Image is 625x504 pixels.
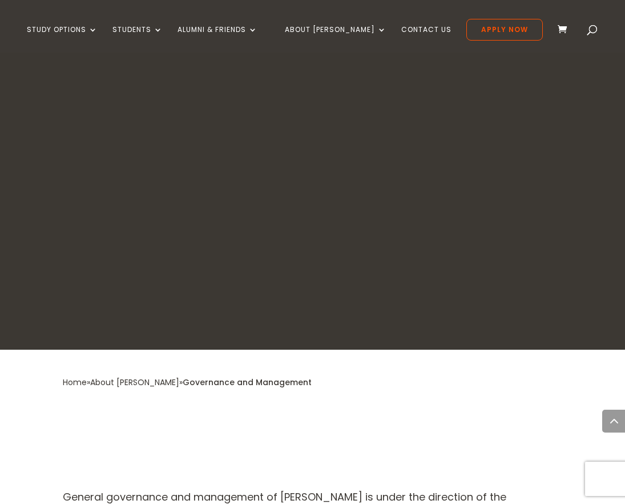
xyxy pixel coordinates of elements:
[112,26,163,53] a: Students
[90,377,179,388] a: About [PERSON_NAME]
[63,377,312,388] span: » »
[63,377,87,388] a: Home
[178,26,257,53] a: Alumni & Friends
[27,26,98,53] a: Study Options
[183,377,312,388] span: Governance and Management
[466,19,543,41] a: Apply Now
[285,26,386,53] a: About [PERSON_NAME]
[401,26,451,53] a: Contact Us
